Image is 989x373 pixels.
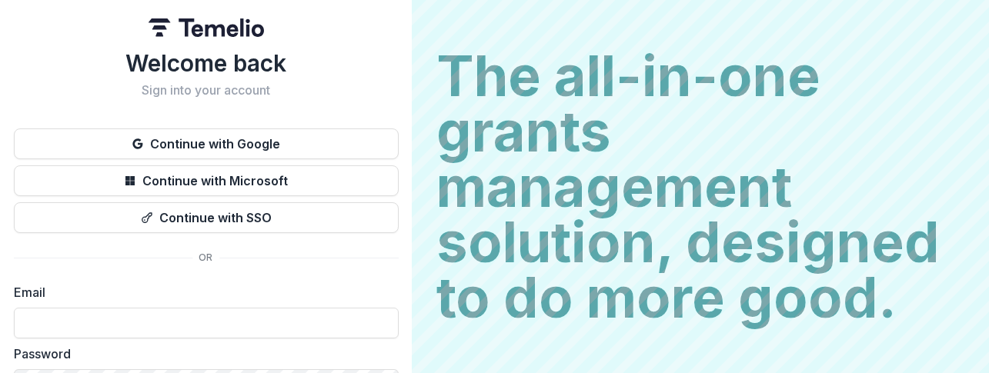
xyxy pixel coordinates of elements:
button: Continue with Google [14,128,399,159]
h1: Welcome back [14,49,399,77]
button: Continue with SSO [14,202,399,233]
label: Email [14,283,389,301]
button: Continue with Microsoft [14,165,399,196]
label: Password [14,345,389,363]
h2: Sign into your account [14,83,399,98]
img: Temelio [149,18,264,37]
